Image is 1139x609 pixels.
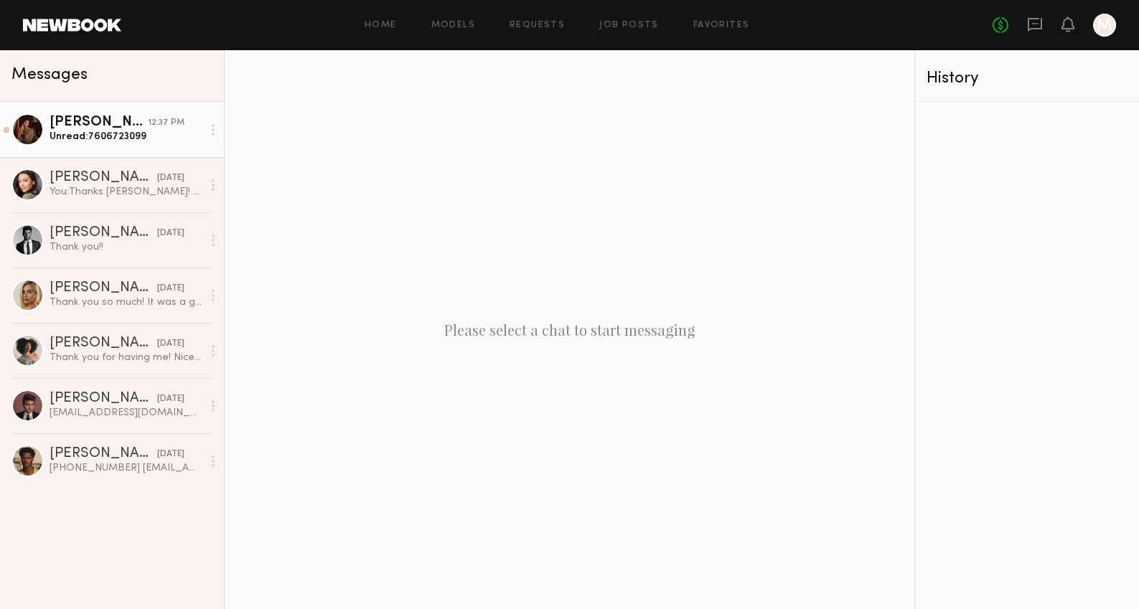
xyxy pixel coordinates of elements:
[157,282,184,296] div: [DATE]
[693,21,750,30] a: Favorites
[50,185,202,199] div: You: Thanks [PERSON_NAME]! So happy to connect on another one. Hope to see you again sooner than ...
[431,21,475,30] a: Models
[50,171,157,185] div: [PERSON_NAME]
[148,116,184,130] div: 12:37 PM
[50,130,202,143] div: Unread: 7606723099
[50,240,202,254] div: Thank you!!
[157,448,184,461] div: [DATE]
[510,21,565,30] a: Requests
[50,115,148,130] div: [PERSON_NAME]
[50,447,157,461] div: [PERSON_NAME]
[50,226,157,240] div: [PERSON_NAME]
[50,336,157,351] div: [PERSON_NAME]
[157,337,184,351] div: [DATE]
[50,281,157,296] div: [PERSON_NAME]
[50,351,202,364] div: Thank you for having me! Nice meeting you too :)
[157,171,184,185] div: [DATE]
[927,70,1128,87] div: History
[599,21,659,30] a: Job Posts
[50,406,202,420] div: [EMAIL_ADDRESS][DOMAIN_NAME]
[50,392,157,406] div: [PERSON_NAME]
[1093,14,1116,37] a: M
[50,296,202,309] div: Thank you so much! It was a great day! :)
[157,227,184,240] div: [DATE]
[50,461,202,475] div: [PHONE_NUMBER] [EMAIL_ADDRESS][DOMAIN_NAME]
[157,392,184,406] div: [DATE]
[365,21,397,30] a: Home
[225,50,914,609] div: Please select a chat to start messaging
[11,67,88,83] span: Messages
